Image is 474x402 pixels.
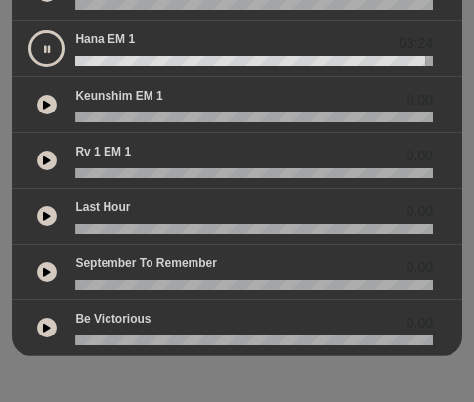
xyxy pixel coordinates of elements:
[407,90,433,111] span: 0.00
[407,201,433,222] span: 0.00
[75,30,135,48] p: Hana EM 1
[75,310,151,328] p: Be Victorious
[399,33,433,54] span: 03:24
[75,87,162,105] p: Keunshim EM 1
[407,257,433,278] span: 0.00
[75,143,131,160] p: Rv 1 EM 1
[75,254,217,272] p: September to Remember
[407,313,433,334] span: 0.00
[407,146,433,166] span: 0.00
[75,199,130,216] p: Last Hour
